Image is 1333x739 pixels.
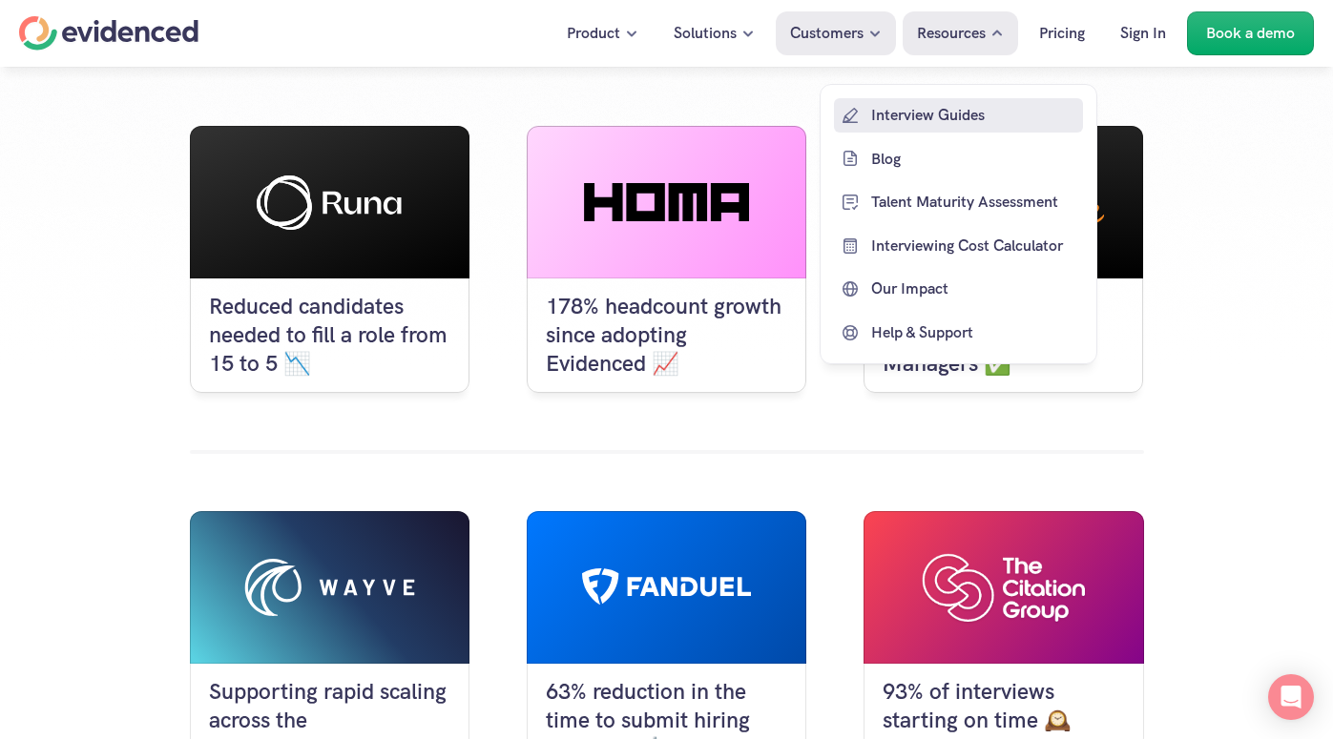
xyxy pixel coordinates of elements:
a: 178% headcount growth since adopting Evidenced 📈 [527,126,806,393]
div: Open Intercom Messenger [1268,674,1314,720]
a: Our Impact [834,272,1083,306]
a: Sign In [1106,11,1180,55]
p: Interviewing Cost Calculator [871,234,1078,258]
p: Resources [917,21,986,46]
a: Home [19,16,198,51]
p: Reduced candidates needed to fill a role from 15 to 5 📉 [209,293,450,379]
p: Interview Guides [871,103,1078,128]
p: Talent Maturity Assessment [871,190,1078,215]
a: Interviewing Cost Calculator [834,229,1083,263]
p: Book a demo [1206,21,1295,46]
p: Pricing [1039,21,1085,46]
p: 178% headcount growth since adopting Evidenced 📈 [546,293,787,379]
a: Blog [834,141,1083,175]
a: Reduced candidates needed to fill a role from 15 to 5 📉 [190,126,469,393]
a: Interview Guides [834,98,1083,133]
p: Product [567,21,620,46]
a: Pricing [1025,11,1099,55]
p: Solutions [674,21,737,46]
p: Sign In [1120,21,1166,46]
a: Book a demo [1187,11,1314,55]
a: Help & Support [834,316,1083,350]
a: Talent Maturity Assessment [834,185,1083,219]
p: Blog [871,146,1078,171]
p: 93% of interviews starting on time 🕰️ [883,678,1124,735]
p: Customers [790,21,864,46]
p: Help & Support [871,320,1078,345]
p: Our Impact [871,277,1078,301]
